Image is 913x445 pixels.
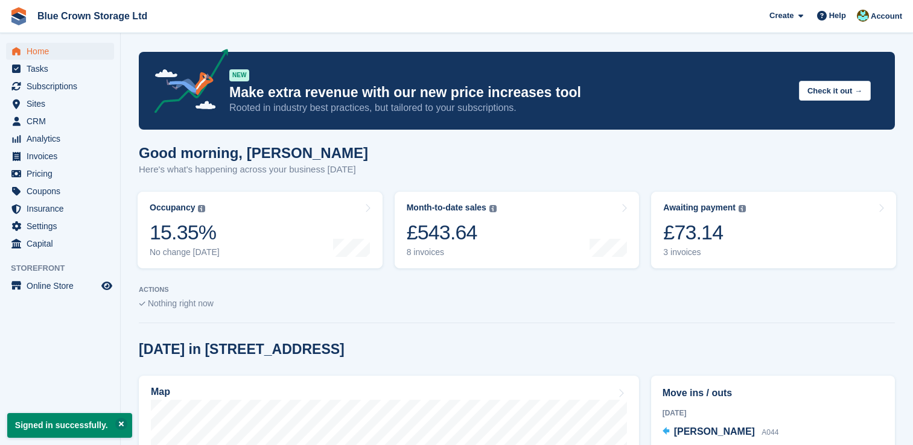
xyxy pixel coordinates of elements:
[229,101,789,115] p: Rooted in industry best practices, but tailored to your subscriptions.
[27,113,99,130] span: CRM
[829,10,846,22] span: Help
[150,203,195,213] div: Occupancy
[407,203,486,213] div: Month-to-date sales
[663,220,746,245] div: £73.14
[139,145,368,161] h1: Good morning, [PERSON_NAME]
[27,130,99,147] span: Analytics
[100,279,114,293] a: Preview store
[27,277,99,294] span: Online Store
[769,10,794,22] span: Create
[148,298,214,308] span: Nothing right now
[6,95,114,112] a: menu
[27,165,99,182] span: Pricing
[229,69,249,81] div: NEW
[6,43,114,60] a: menu
[144,49,229,118] img: price-adjustments-announcement-icon-8257ccfd72463d97f412b2fc003d46551f7dbcb40ab6d574587a9cd5c0d94...
[651,192,896,268] a: Awaiting payment £73.14 3 invoices
[11,262,120,274] span: Storefront
[871,10,902,22] span: Account
[6,183,114,200] a: menu
[27,218,99,235] span: Settings
[6,165,114,182] a: menu
[27,235,99,252] span: Capital
[762,428,778,437] span: A044
[27,148,99,165] span: Invoices
[33,6,152,26] a: Blue Crown Storage Ltd
[7,413,132,438] p: Signed in successfully.
[27,43,99,60] span: Home
[6,130,114,147] a: menu
[663,386,883,400] h2: Move ins / outs
[27,95,99,112] span: Sites
[663,424,779,440] a: [PERSON_NAME] A044
[6,218,114,235] a: menu
[663,203,736,213] div: Awaiting payment
[407,220,497,245] div: £543.64
[139,341,345,358] h2: [DATE] in [STREET_ADDRESS]
[6,235,114,252] a: menu
[27,183,99,200] span: Coupons
[198,205,205,212] img: icon-info-grey-7440780725fd019a000dd9b08b2336e03edf1995a4989e88bcd33f0948082b44.svg
[857,10,869,22] img: Dean Cantelo
[663,408,883,418] div: [DATE]
[27,60,99,77] span: Tasks
[150,247,220,257] div: No change [DATE]
[27,200,99,217] span: Insurance
[150,220,220,245] div: 15.35%
[138,192,383,268] a: Occupancy 15.35% No change [DATE]
[6,200,114,217] a: menu
[6,148,114,165] a: menu
[6,113,114,130] a: menu
[229,84,789,101] p: Make extra revenue with our new price increases tool
[739,205,746,212] img: icon-info-grey-7440780725fd019a000dd9b08b2336e03edf1995a4989e88bcd33f0948082b44.svg
[6,78,114,95] a: menu
[489,205,497,212] img: icon-info-grey-7440780725fd019a000dd9b08b2336e03edf1995a4989e88bcd33f0948082b44.svg
[395,192,640,268] a: Month-to-date sales £543.64 8 invoices
[407,247,497,257] div: 8 invoices
[151,387,170,397] h2: Map
[139,163,368,177] p: Here's what's happening across your business [DATE]
[6,60,114,77] a: menu
[663,247,746,257] div: 3 invoices
[10,7,28,25] img: stora-icon-8386f47178a22dfd0bd8f6a31ec36ba5ce8667c1dd55bd0f319d3a0aa187defe.svg
[799,81,871,101] button: Check it out →
[139,286,895,294] p: ACTIONS
[674,426,755,437] span: [PERSON_NAME]
[139,301,145,306] img: blank_slate_check_icon-ba018cac091ee9be17c0a81a6c232d5eb81de652e7a59be601be346b1b6ddf79.svg
[27,78,99,95] span: Subscriptions
[6,277,114,294] a: menu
